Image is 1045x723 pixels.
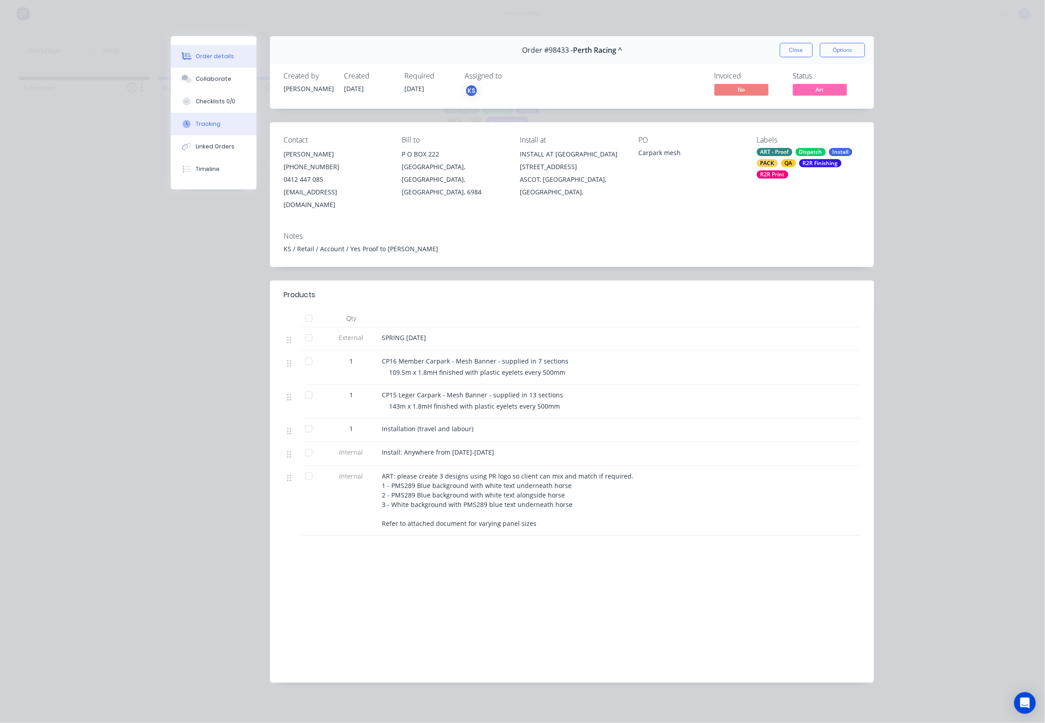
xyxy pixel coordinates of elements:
button: Timeline [171,158,257,180]
div: Products [284,290,315,300]
button: Close [780,43,813,57]
div: Install at [520,136,624,144]
div: Open Intercom Messenger [1014,692,1036,714]
span: [DATE] [404,84,424,93]
div: [PERSON_NAME] [284,84,333,93]
div: Required [404,72,454,80]
span: 1 [349,390,353,400]
div: Labels [757,136,861,144]
span: 1 [349,424,353,433]
div: R2R Finishing [799,159,842,167]
div: Bill to [402,136,505,144]
div: Contact [284,136,387,144]
span: No [715,84,769,95]
div: PACK [757,159,778,167]
button: KS [465,84,478,97]
div: [PHONE_NUMBER] [284,161,387,173]
div: Dispatch [796,148,826,156]
button: Collaborate [171,68,257,90]
div: Order details [196,52,234,60]
button: Art [793,84,847,97]
span: 1 [349,356,353,366]
button: Linked Orders [171,135,257,158]
span: Installation (travel and labour) [382,424,473,433]
div: Carpark mesh [638,148,742,161]
div: [GEOGRAPHIC_DATA], [GEOGRAPHIC_DATA], [GEOGRAPHIC_DATA], 6984 [402,161,505,198]
span: Order #98433 - [522,46,573,55]
div: [EMAIL_ADDRESS][DOMAIN_NAME] [284,186,387,211]
span: Art [793,84,847,95]
span: 143m x 1.8mH finished with plastic eyelets every 500mm [389,402,560,410]
div: Tracking [196,120,221,128]
div: Created by [284,72,333,80]
div: Qty [324,309,378,327]
span: SPRING [DATE] [382,333,426,342]
div: P O BOX 222 [402,148,505,161]
span: External [328,333,375,342]
button: Tracking [171,113,257,135]
div: 0412 447 085 [284,173,387,186]
div: Status [793,72,861,80]
span: Internal [328,471,375,481]
div: Collaborate [196,75,232,83]
div: [PERSON_NAME] [284,148,387,161]
div: Notes [284,232,861,240]
div: Created [344,72,394,80]
span: CP16 Member Carpark - Mesh Banner - supplied in 7 sections [382,357,568,365]
span: CP15 Leger Carpark - Mesh Banner - supplied in 13 sections [382,391,563,399]
div: PO [638,136,742,144]
span: [DATE] [344,84,364,93]
div: ASCOT, [GEOGRAPHIC_DATA], [GEOGRAPHIC_DATA], [520,173,624,198]
div: QA [781,159,796,167]
div: ART - Proof [757,148,793,156]
span: ART: please create 3 designs using PR logo so client can mix and match if required. 1 - PMS289 Bl... [382,472,635,528]
div: R2R Print [757,170,788,179]
div: Assigned to [465,72,555,80]
div: [PERSON_NAME][PHONE_NUMBER]0412 447 085[EMAIL_ADDRESS][DOMAIN_NAME] [284,148,387,211]
div: INSTALL AT [GEOGRAPHIC_DATA][STREET_ADDRESS]ASCOT, [GEOGRAPHIC_DATA], [GEOGRAPHIC_DATA], [520,148,624,198]
div: Install [829,148,852,156]
div: KS / Retail / Account / Yes Proof to [PERSON_NAME] [284,244,861,253]
button: Order details [171,45,257,68]
button: Checklists 0/0 [171,90,257,113]
span: Perth Racing ^ [573,46,622,55]
div: Timeline [196,165,220,173]
span: Internal [328,447,375,457]
span: 109.5m x 1.8mH finished with plastic eyelets every 500mm [389,368,565,377]
div: INSTALL AT [GEOGRAPHIC_DATA][STREET_ADDRESS] [520,148,624,173]
div: Invoiced [715,72,782,80]
span: Install: Anywhere from [DATE]-[DATE] [382,448,494,456]
div: Linked Orders [196,143,235,151]
div: Checklists 0/0 [196,97,236,106]
button: Options [820,43,865,57]
div: P O BOX 222[GEOGRAPHIC_DATA], [GEOGRAPHIC_DATA], [GEOGRAPHIC_DATA], 6984 [402,148,505,198]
